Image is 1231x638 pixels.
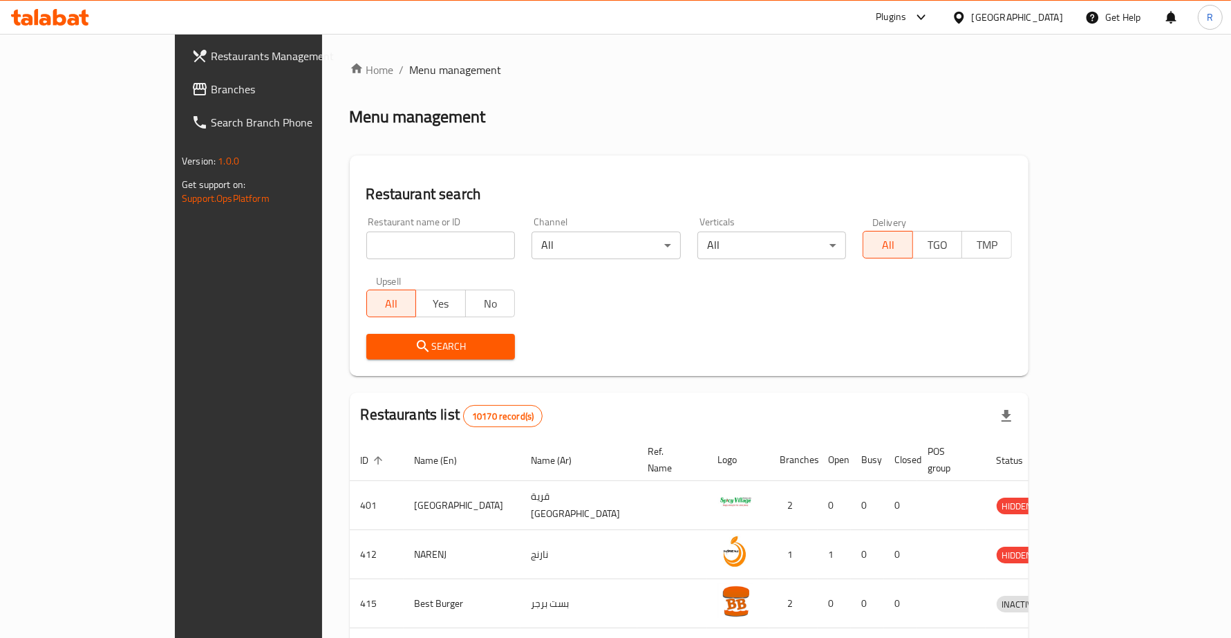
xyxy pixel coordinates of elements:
div: Plugins [876,9,906,26]
td: 0 [851,530,884,579]
a: Search Branch Phone [180,106,380,139]
button: TGO [912,231,963,259]
h2: Restaurants list [361,404,543,427]
td: 0 [818,579,851,628]
nav: breadcrumb [350,62,1028,78]
li: / [400,62,404,78]
div: INACTIVE [997,596,1044,612]
a: Restaurants Management [180,39,380,73]
span: All [373,294,411,314]
td: 2 [769,481,818,530]
td: Best Burger [404,579,520,628]
span: TGO [919,235,957,255]
span: Ref. Name [648,443,690,476]
th: Closed [884,439,917,481]
a: Support.OpsPlatform [182,189,270,207]
label: Delivery [872,217,907,227]
span: 10170 record(s) [464,410,542,423]
span: No [471,294,510,314]
th: Logo [707,439,769,481]
span: HIDDEN [997,498,1038,514]
span: Version: [182,152,216,170]
td: 0 [818,481,851,530]
td: نارنج [520,530,637,579]
span: Restaurants Management [211,48,369,64]
button: TMP [961,231,1012,259]
div: [GEOGRAPHIC_DATA] [972,10,1063,25]
td: NARENJ [404,530,520,579]
th: Branches [769,439,818,481]
button: All [366,290,417,317]
img: Spicy Village [718,485,753,520]
span: Search [377,338,505,355]
td: بست برجر [520,579,637,628]
h2: Menu management [350,106,486,128]
div: All [532,232,681,259]
div: All [697,232,847,259]
span: HIDDEN [997,547,1038,563]
input: Search for restaurant name or ID.. [366,232,516,259]
div: HIDDEN [997,547,1038,563]
div: Export file [990,400,1023,433]
td: 1 [818,530,851,579]
td: 0 [851,579,884,628]
button: All [863,231,913,259]
span: Yes [422,294,460,314]
td: 0 [884,481,917,530]
span: POS group [928,443,969,476]
th: Open [818,439,851,481]
td: [GEOGRAPHIC_DATA] [404,481,520,530]
span: R [1207,10,1213,25]
button: Yes [415,290,466,317]
img: NARENJ [718,534,753,569]
span: 1.0.0 [218,152,239,170]
span: Search Branch Phone [211,114,369,131]
span: TMP [968,235,1006,255]
label: Upsell [376,276,402,285]
td: 2 [769,579,818,628]
a: Branches [180,73,380,106]
span: ID [361,452,387,469]
span: INACTIVE [997,597,1044,612]
span: Get support on: [182,176,245,194]
th: Busy [851,439,884,481]
td: 1 [769,530,818,579]
span: Name (En) [415,452,476,469]
td: 0 [884,579,917,628]
span: Name (Ar) [532,452,590,469]
div: Total records count [463,405,543,427]
span: Branches [211,81,369,97]
button: No [465,290,516,317]
img: Best Burger [718,583,753,618]
td: 0 [851,481,884,530]
h2: Restaurant search [366,184,1012,205]
span: All [869,235,908,255]
span: Status [997,452,1042,469]
td: 0 [884,530,917,579]
td: قرية [GEOGRAPHIC_DATA] [520,481,637,530]
button: Search [366,334,516,359]
span: Menu management [410,62,502,78]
